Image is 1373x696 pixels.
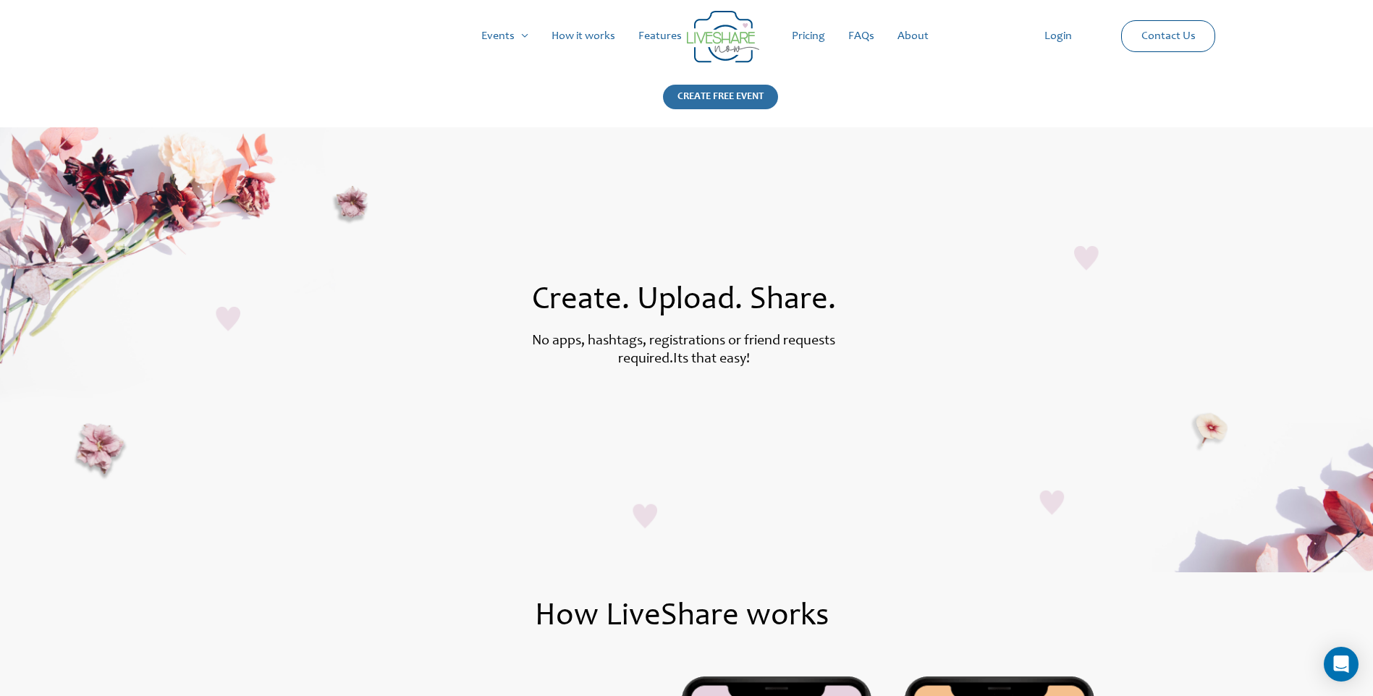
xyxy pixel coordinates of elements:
[687,11,759,63] img: Group 14 | Live Photo Slideshow for Events | Create Free Events Album for Any Occasion
[1130,21,1207,51] a: Contact Us
[540,13,627,59] a: How it works
[886,13,940,59] a: About
[780,13,837,59] a: Pricing
[470,13,540,59] a: Events
[25,13,1348,59] nav: Site Navigation
[663,85,778,127] a: CREATE FREE EVENT
[532,285,836,317] span: Create. Upload. Share.
[145,601,1220,633] h1: How LiveShare works
[663,85,778,109] div: CREATE FREE EVENT
[1033,13,1083,59] a: Login
[837,13,886,59] a: FAQs
[532,334,835,367] label: No apps, hashtags, registrations or friend requests required.
[627,13,693,59] a: Features
[1324,647,1359,682] div: Open Intercom Messenger
[673,352,750,367] label: Its that easy!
